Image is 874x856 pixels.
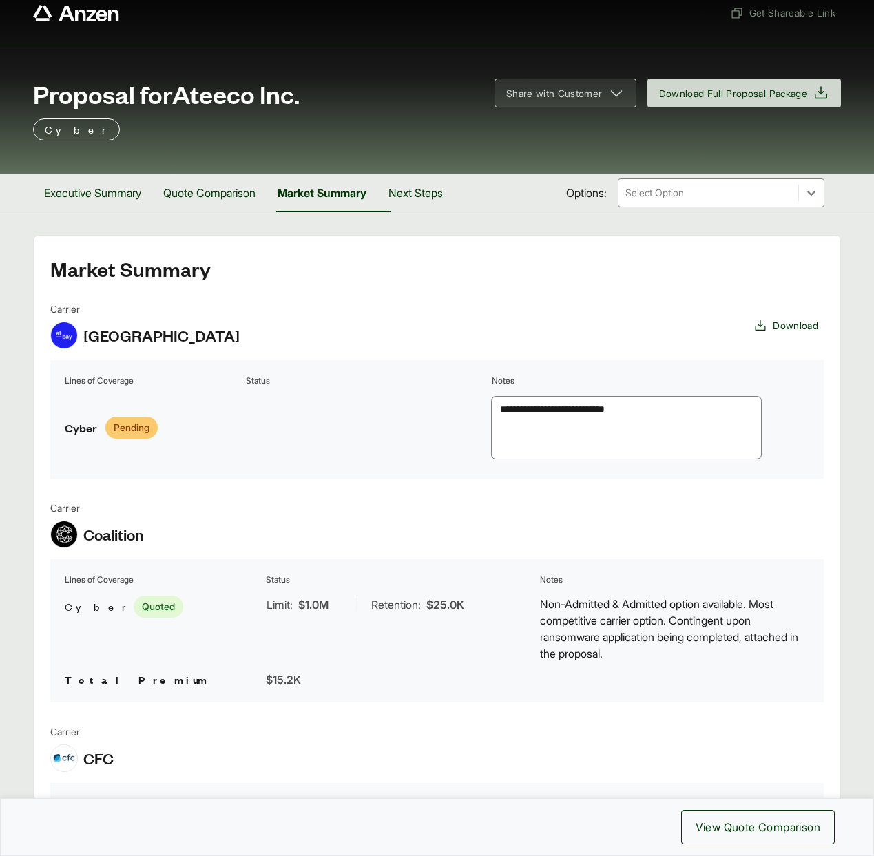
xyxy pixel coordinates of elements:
th: Notes [491,374,810,388]
span: Options: [566,185,607,201]
span: Cyber [65,598,128,615]
span: View Quote Comparison [696,819,820,835]
img: CFC [51,745,77,771]
span: $1.0M [298,596,329,613]
span: Limit: [267,596,293,613]
th: Status [245,374,488,388]
span: Total Premium [65,672,209,687]
span: Coalition [83,524,144,545]
th: Notes [539,573,810,587]
span: Carrier [50,501,144,515]
span: Proposal for Ateeco Inc. [33,80,300,107]
th: Lines of Coverage [64,573,262,587]
button: Download Full Proposal Package [647,79,842,107]
th: Status [245,797,488,811]
img: At-Bay [51,322,77,348]
h2: Market Summary [50,258,824,280]
span: Download Full Proposal Package [659,86,808,101]
button: Download [748,313,824,338]
span: Retention: [371,596,421,613]
button: Next Steps [377,174,454,212]
p: Non-Admitted & Admitted option available. Most competitive carrier option. Contingent upon ransom... [540,596,809,662]
span: CFC [83,748,114,769]
span: [GEOGRAPHIC_DATA] [83,325,240,346]
span: Pending [105,417,158,439]
span: $25.0K [426,596,464,613]
span: Carrier [50,302,240,316]
th: Lines of Coverage [64,374,242,388]
span: $15.2K [266,673,301,687]
span: Cyber [65,419,97,437]
button: View Quote Comparison [681,810,835,844]
button: Share with Customer [495,79,636,107]
button: Quote Comparison [152,174,267,212]
span: Share with Customer [506,86,603,101]
p: Cyber [45,121,108,138]
button: Market Summary [267,174,377,212]
img: Coalition [51,521,77,547]
span: Get Shareable Link [730,6,835,20]
button: Executive Summary [33,174,152,212]
span: | [355,598,359,612]
th: Status [265,573,536,587]
span: Download [773,318,818,333]
span: Carrier [50,724,114,739]
a: Anzen website [33,5,119,21]
th: Lines of Coverage [64,797,242,811]
span: Quoted [134,596,183,618]
th: Notes [491,797,810,811]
